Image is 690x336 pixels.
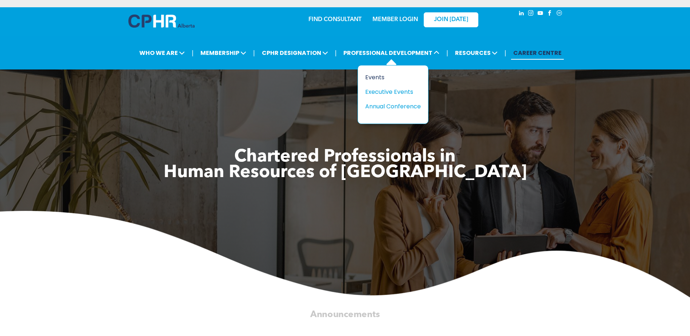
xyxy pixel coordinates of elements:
img: A blue and white logo for cp alberta [128,15,195,28]
span: CPHR DESIGNATION [260,46,330,60]
a: FIND CONSULTANT [308,17,362,23]
span: Announcements [310,310,380,319]
li: | [335,45,337,60]
a: instagram [527,9,535,19]
span: Human Resources of [GEOGRAPHIC_DATA] [164,164,527,181]
a: Executive Events [365,87,421,96]
a: CAREER CENTRE [511,46,564,60]
div: Events [365,73,415,82]
li: | [192,45,194,60]
div: Annual Conference [365,102,415,111]
a: linkedin [518,9,526,19]
li: | [504,45,506,60]
a: Social network [555,9,563,19]
a: facebook [546,9,554,19]
li: | [253,45,255,60]
a: Annual Conference [365,102,421,111]
span: WHO WE ARE [137,46,187,60]
a: youtube [537,9,545,19]
div: Executive Events [365,87,415,96]
a: Events [365,73,421,82]
span: Chartered Professionals in [234,148,456,166]
li: | [446,45,448,60]
span: JOIN [DATE] [434,16,468,23]
span: PROFESSIONAL DEVELOPMENT [341,46,442,60]
span: RESOURCES [453,46,500,60]
span: MEMBERSHIP [198,46,248,60]
a: MEMBER LOGIN [372,17,418,23]
a: JOIN [DATE] [424,12,478,27]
